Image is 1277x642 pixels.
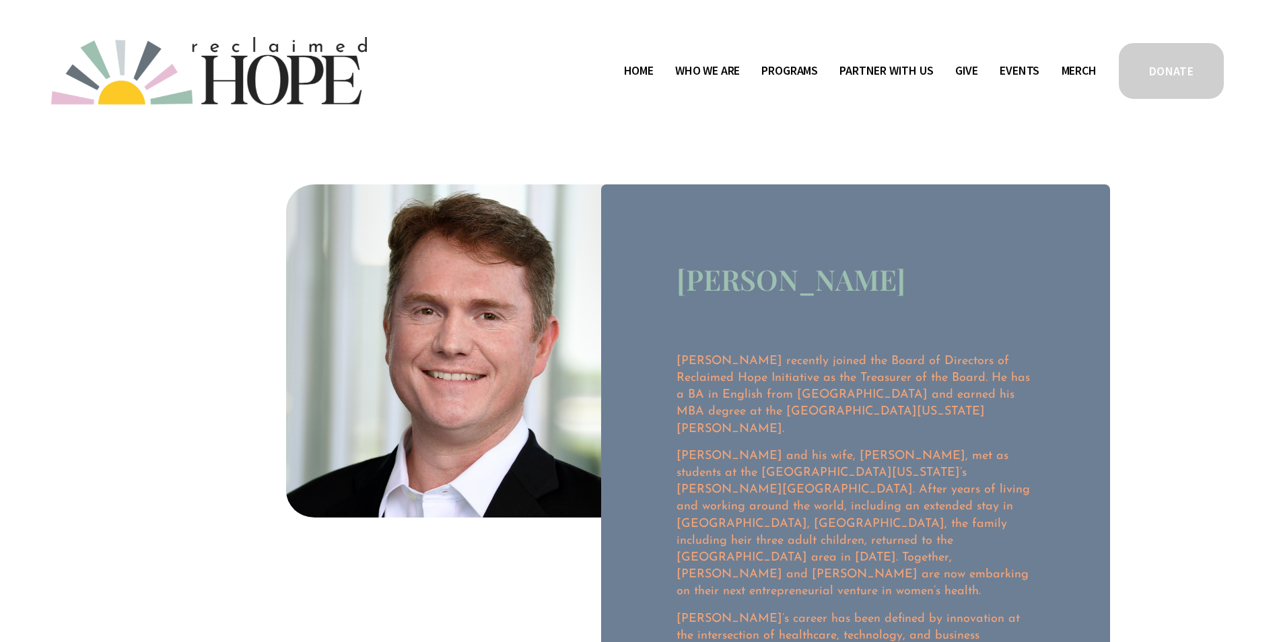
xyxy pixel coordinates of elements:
[624,60,654,81] a: Home
[839,60,933,81] a: folder dropdown
[51,37,367,105] img: Reclaimed Hope Initiative
[1062,60,1097,81] a: Merch
[1117,41,1226,101] a: DONATE
[1000,60,1039,81] a: Events
[761,60,818,81] a: folder dropdown
[761,61,818,81] span: Programs
[677,353,1035,438] p: [PERSON_NAME] recently joined the Board of Directors of Reclaimed Hope Initiative as the Treasure...
[677,260,905,298] h3: [PERSON_NAME]
[675,60,740,81] a: folder dropdown
[955,60,978,81] a: Give
[675,61,740,81] span: Who We Are
[677,448,1035,601] p: [PERSON_NAME] and his wife, [PERSON_NAME], met as students at the [GEOGRAPHIC_DATA][US_STATE]’s [...
[839,61,933,81] span: Partner With Us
